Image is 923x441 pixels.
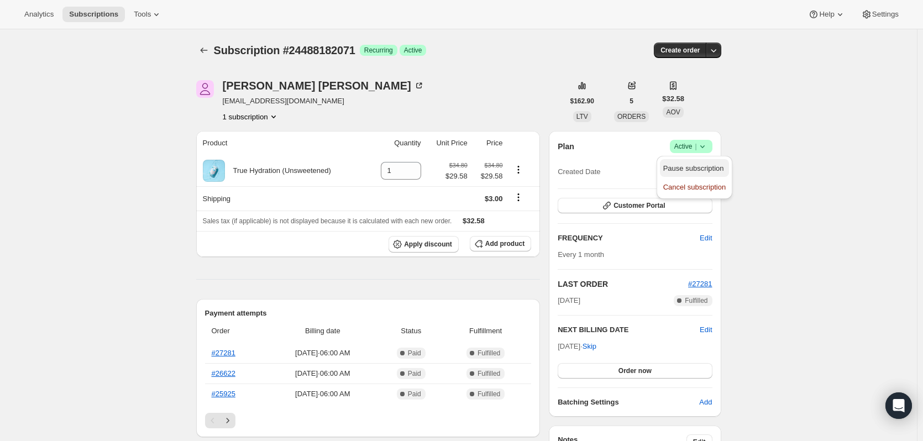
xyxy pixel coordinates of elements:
a: #27281 [688,280,712,288]
span: Cancel subscription [663,183,726,191]
div: True Hydration (Unsweetened) [225,165,331,176]
span: AOV [666,108,680,116]
span: Fulfilled [478,369,500,378]
h2: NEXT BILLING DATE [558,324,700,335]
button: Pause subscription [660,159,729,177]
span: Fulfillment [447,326,525,337]
button: Edit [700,324,712,335]
th: Unit Price [424,131,471,155]
span: $29.58 [474,171,503,182]
small: $34.80 [449,162,468,169]
button: Help [801,7,852,22]
span: [DATE] · 06:00 AM [270,389,375,400]
span: Analytics [24,10,54,19]
h2: LAST ORDER [558,279,688,290]
button: Subscriptions [196,43,212,58]
button: Create order [654,43,706,58]
span: Every 1 month [558,250,604,259]
span: [DATE] · [558,342,596,350]
h2: Payment attempts [205,308,532,319]
button: Apply discount [389,236,459,253]
span: Paid [408,390,421,398]
span: Tools [134,10,151,19]
span: [DATE] [558,295,580,306]
button: Subscriptions [62,7,125,22]
button: 5 [623,93,640,109]
span: Order now [618,366,652,375]
div: [PERSON_NAME] [PERSON_NAME] [223,80,424,91]
a: #25925 [212,390,235,398]
span: Status [382,326,440,337]
span: ORDERS [617,113,646,120]
a: #26622 [212,369,235,377]
span: $32.58 [662,93,684,104]
span: Apply discount [404,240,452,249]
small: $34.80 [484,162,502,169]
span: $32.58 [463,217,485,225]
span: Pause subscription [663,164,724,172]
span: Sales tax (if applicable) is not displayed because it is calculated with each new order. [203,217,452,225]
span: $3.00 [485,195,503,203]
h2: FREQUENCY [558,233,700,244]
span: Fulfilled [478,349,500,358]
span: | [695,142,696,151]
a: #27281 [212,349,235,357]
button: Shipping actions [510,191,527,203]
span: $162.90 [570,97,594,106]
th: Shipping [196,186,366,211]
span: Active [674,141,708,152]
button: Edit [693,229,719,247]
span: Add product [485,239,525,248]
span: $29.58 [445,171,468,182]
span: Edit [700,233,712,244]
span: Active [404,46,422,55]
button: Order now [558,363,712,379]
span: [EMAIL_ADDRESS][DOMAIN_NAME] [223,96,424,107]
span: Skip [583,341,596,352]
span: Create order [660,46,700,55]
span: 5 [630,97,633,106]
th: Order [205,319,267,343]
button: Product actions [223,111,279,122]
button: Analytics [18,7,60,22]
span: Customer Portal [613,201,665,210]
button: #27281 [688,279,712,290]
button: Cancel subscription [660,178,729,196]
span: Kathryn PATTERSON [196,80,214,98]
div: Open Intercom Messenger [885,392,912,419]
nav: Pagination [205,413,532,428]
span: LTV [576,113,588,120]
span: Help [819,10,834,19]
button: Settings [854,7,905,22]
span: Add [699,397,712,408]
span: Created Date [558,166,600,177]
button: Next [220,413,235,428]
span: Settings [872,10,899,19]
th: Quantity [366,131,424,155]
h2: Plan [558,141,574,152]
button: Skip [576,338,603,355]
span: [DATE] · 06:00 AM [270,348,375,359]
span: Billing date [270,326,375,337]
span: Paid [408,349,421,358]
span: Subscription #24488182071 [214,44,355,56]
span: Paid [408,369,421,378]
button: Add [693,393,719,411]
button: Product actions [510,164,527,176]
h6: Batching Settings [558,397,699,408]
th: Price [471,131,506,155]
button: $162.90 [564,93,601,109]
button: Add product [470,236,531,251]
span: Recurring [364,46,393,55]
button: Tools [127,7,169,22]
span: Fulfilled [478,390,500,398]
span: Fulfilled [685,296,707,305]
span: [DATE] · 06:00 AM [270,368,375,379]
img: product img [203,160,225,182]
button: Customer Portal [558,198,712,213]
span: Subscriptions [69,10,118,19]
th: Product [196,131,366,155]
